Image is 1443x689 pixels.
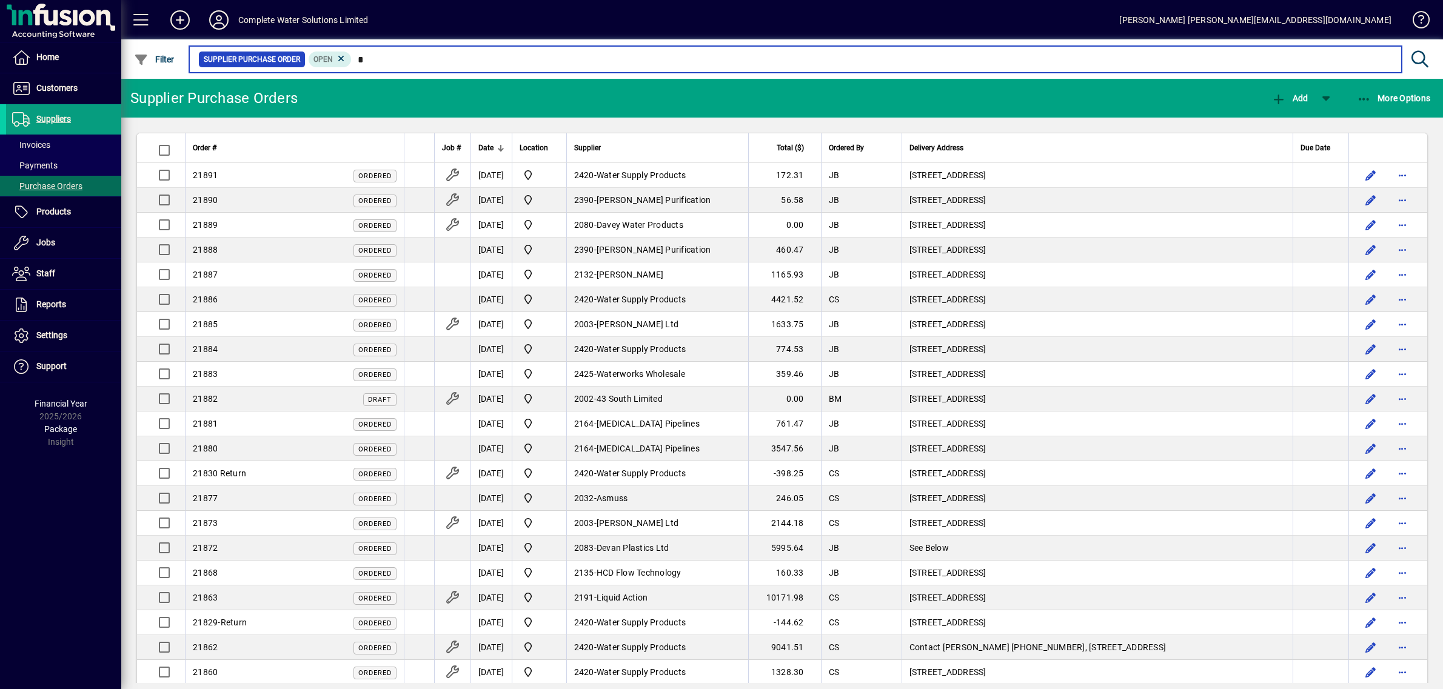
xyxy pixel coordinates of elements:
button: More options [1393,613,1412,632]
span: JB [829,195,840,205]
td: [STREET_ADDRESS] [902,213,1293,238]
span: Delivery Address [909,141,963,155]
td: - [566,610,748,635]
td: [DATE] [470,411,512,436]
td: [STREET_ADDRESS] [902,486,1293,511]
span: Ordered [358,197,392,205]
td: - [566,387,748,411]
span: JB [829,319,840,329]
span: 2080 [574,220,594,230]
td: [STREET_ADDRESS] [902,238,1293,262]
span: Davey Water Products [597,220,683,230]
span: JB [829,245,840,255]
td: - [566,362,748,387]
button: More options [1393,389,1412,408]
span: CS [829,295,840,304]
span: Ordered [358,296,392,304]
span: CS [829,642,840,652]
button: Edit [1361,290,1381,309]
a: Home [6,42,121,73]
span: Settings [36,330,67,340]
td: 5995.64 [748,536,821,561]
div: Supplier [574,141,741,155]
span: 2003 [574,319,594,329]
span: Support [36,361,67,371]
span: 21829-Return [193,617,247,627]
span: 21889 [193,220,218,230]
td: 4421.52 [748,287,821,312]
td: [STREET_ADDRESS] [902,411,1293,436]
td: - [566,585,748,610]
span: Motueka [520,491,559,505]
span: Ordered [358,222,392,230]
div: Complete Water Solutions Limited [238,10,369,30]
button: More Options [1354,87,1434,109]
span: [MEDICAL_DATA] Pipelines [597,419,700,428]
span: JB [829,419,840,428]
span: CS [829,468,840,478]
span: JB [829,543,840,553]
span: Total ($) [777,141,804,155]
td: [STREET_ADDRESS] [902,287,1293,312]
td: - [566,287,748,312]
a: Jobs [6,228,121,258]
span: 2420 [574,295,594,304]
span: Home [36,52,59,62]
span: JB [829,170,840,180]
td: - [566,536,748,561]
button: Edit [1361,538,1381,558]
span: 2420 [574,642,594,652]
span: Motueka [520,242,559,257]
span: Draft [368,396,392,404]
button: Edit [1361,464,1381,483]
td: - [566,660,748,685]
span: 21886 [193,295,218,304]
button: Add [1268,87,1311,109]
span: Supplier [574,141,601,155]
button: More options [1393,290,1412,309]
td: [DATE] [470,635,512,660]
td: See Below [902,536,1293,561]
span: CS [829,617,840,627]
td: [STREET_ADDRESS] [902,436,1293,461]
span: Ordered [358,346,392,354]
span: Ordered [358,271,392,279]
span: Supplier Purchase Order [204,53,300,65]
span: CS [829,518,840,528]
td: [DATE] [470,262,512,287]
span: 21877 [193,493,218,503]
button: More options [1393,439,1412,458]
td: [STREET_ADDRESS] [902,362,1293,387]
td: 359.46 [748,362,821,387]
span: [PERSON_NAME] [597,270,663,279]
td: [STREET_ADDRESS] [902,163,1293,188]
span: Ordered By [829,141,864,155]
span: 21891 [193,170,218,180]
span: 21890 [193,195,218,205]
span: JB [829,369,840,379]
span: Waterworks Wholesale [597,369,685,379]
div: [PERSON_NAME] [PERSON_NAME][EMAIL_ADDRESS][DOMAIN_NAME] [1119,10,1391,30]
span: 43 South Limited [597,394,663,404]
span: Invoices [12,140,50,150]
td: -398.25 [748,461,821,486]
span: 21868 [193,568,218,577]
span: Devan Plastics Ltd [597,543,669,553]
span: Motueka [520,516,559,530]
span: Suppliers [36,114,71,124]
button: Edit [1361,662,1381,682]
span: [PERSON_NAME] Ltd [597,518,678,528]
button: More options [1393,339,1412,359]
button: Edit [1361,563,1381,582]
span: Motueka [520,565,559,580]
td: [DATE] [470,486,512,511]
span: Motueka [520,193,559,207]
button: More options [1393,488,1412,508]
td: - [566,188,748,213]
div: Location [520,141,559,155]
span: 21873 [193,518,218,528]
span: Water Supply Products [597,642,686,652]
td: - [566,436,748,461]
td: [DATE] [470,436,512,461]
span: Ordered [358,445,392,453]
